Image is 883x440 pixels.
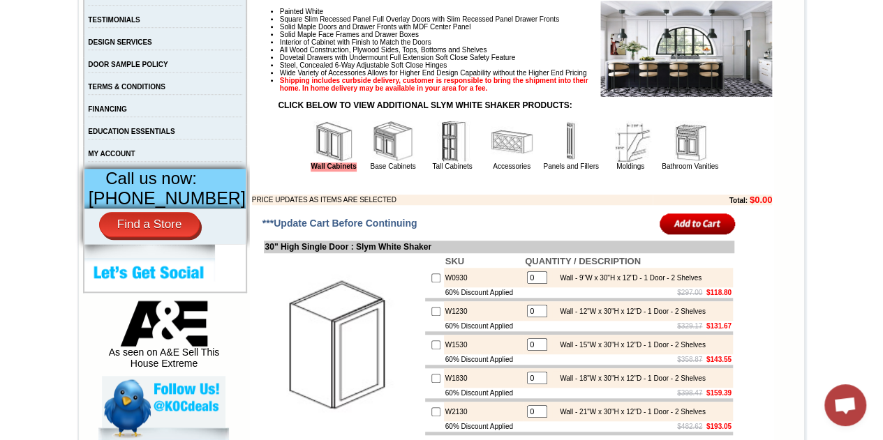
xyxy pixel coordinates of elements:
a: Bathroom Vanities [662,162,718,170]
b: $131.67 [706,322,732,330]
td: W2130 [444,402,524,421]
span: Wide Variety of Accessories Allows for Higher End Design Capability without the Higher End Pricing [280,69,586,77]
s: $482.62 [677,423,702,430]
div: Wall - 15"W x 30"H x 12"D - 1 Door - 2 Shelves [553,341,706,349]
span: Dovetail Drawers with Undermount Full Extension Soft Close Safety Feature [280,54,515,61]
span: Call us now: [105,169,197,188]
b: QUANTITY / DESCRIPTION [525,256,641,266]
img: Base Cabinets [372,121,414,162]
a: EDUCATION ESSENTIALS [88,128,175,135]
b: SKU [445,256,464,266]
div: Wall - 21"W x 30"H x 12"D - 1 Door - 2 Shelves [553,408,706,416]
strong: Shipping includes curbside delivery, customer is responsible to bring the shipment into their hom... [280,77,588,92]
td: W1230 [444,301,524,321]
s: $297.00 [677,289,702,296]
td: W1530 [444,335,524,354]
td: PRICE UPDATES AS ITEMS ARE SELECTED [252,195,653,205]
img: Bathroom Vanities [669,121,711,162]
div: Open chat [824,384,866,426]
b: $118.80 [706,289,732,296]
span: Solid Maple Face Frames and Drawer Boxes [280,31,419,38]
a: Wall Cabinets [311,162,356,172]
s: $398.47 [677,389,702,397]
a: Tall Cabinets [432,162,472,170]
td: 30" High Single Door : Slym White Shaker [264,241,734,253]
a: Panels and Fillers [543,162,598,170]
a: DOOR SAMPLE POLICY [88,61,168,68]
b: $159.39 [706,389,732,397]
span: Steel, Concealed 6-Way Adjustable Soft Close Hinges [280,61,447,69]
span: Square Slim Recessed Panel Full Overlay Doors with Slim Recessed Panel Drawer Fronts [280,15,559,23]
span: [PHONE_NUMBER] [89,188,246,208]
span: Interior of Cabinet with Finish to Match the Doors [280,38,431,46]
td: 60% Discount Applied [444,354,524,365]
span: ***Update Cart Before Continuing [262,218,417,229]
td: W1830 [444,368,524,388]
img: Panels and Fillers [550,121,592,162]
a: Moldings [616,162,644,170]
a: MY ACCOUNT [88,150,135,158]
a: Accessories [493,162,530,170]
s: $329.17 [677,322,702,330]
div: Wall - 9"W x 30"H x 12"D - 1 Door - 2 Shelves [553,274,702,282]
b: $143.55 [706,356,732,363]
b: $0.00 [750,195,773,205]
img: Wall Cabinets [313,121,355,162]
td: 60% Discount Applied [444,321,524,331]
img: Tall Cabinets [431,121,473,162]
a: Find a Store [99,212,200,237]
span: All Wood Construction, Plywood Sides, Tops, Bottoms and Shelves [280,46,487,54]
b: $193.05 [706,423,732,430]
a: FINANCING [88,105,127,113]
div: As seen on A&E Sell This House Extreme [102,301,225,376]
div: Wall - 18"W x 30"H x 12"D - 1 Door - 2 Shelves [553,374,706,382]
img: 30'' High Single Door [265,266,422,423]
a: DESIGN SERVICES [88,38,152,46]
td: 60% Discount Applied [444,287,524,298]
a: TESTIMONIALS [88,16,140,24]
td: W0930 [444,268,524,287]
span: Solid Maple Doors and Drawer Fronts with MDF Center Panel [280,23,470,31]
b: Total: [729,197,747,204]
img: Accessories [491,121,533,162]
td: 60% Discount Applied [444,388,524,398]
img: Moldings [609,121,651,162]
a: TERMS & CONDITIONS [88,83,165,91]
div: Wall - 12"W x 30"H x 12"D - 1 Door - 2 Shelves [553,308,706,315]
input: Add to Cart [660,212,736,235]
strong: CLICK BELOW TO VIEW ADDITIONAL SLYM WHITE SHAKER PRODUCTS: [278,100,572,110]
s: $358.87 [677,356,702,363]
td: 60% Discount Applied [444,421,524,432]
span: Painted White [280,8,323,15]
a: Base Cabinets [370,162,415,170]
img: Product Image [600,1,772,98]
